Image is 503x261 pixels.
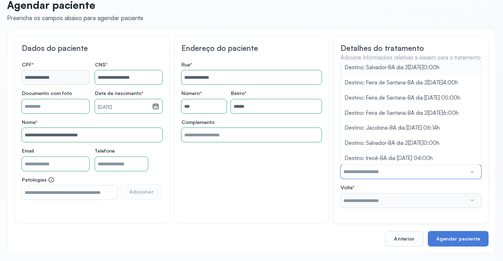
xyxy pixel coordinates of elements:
span: Nome [22,119,37,125]
span: Telefone [95,148,115,154]
h3: Endereço do paciente [181,43,322,53]
h3: Dados do paciente [22,43,162,53]
button: Adicionar [120,184,162,200]
h4: Adicione informações relativas à viagem para o tratamento [341,54,481,61]
li: Destino: Feira de Santana-BA dia 2[DATE]4:00h [341,75,481,90]
span: Volta [341,184,354,191]
li: Destino: Feira de Santana-BA dia [DATE] 05:00h [341,90,481,106]
li: Destino: Feira de Santana-BA dia 2[DATE]6:00h [341,106,481,121]
span: Bairro [231,90,246,96]
li: Destino: Salvador-BA dia 2[DATE]0:00h [341,136,481,151]
div: Preencha os campos abaixo para agendar paciente [7,14,143,22]
span: CPF [22,61,34,68]
span: Data de nascimento [95,90,143,96]
span: Patologias [22,177,54,183]
span: Número [181,90,202,96]
span: CNS [95,61,107,68]
span: Rua [181,61,192,68]
li: Destino: Irecê-BA dia [DATE] 04:00h [341,151,481,166]
h3: Detalhes do tratamento [341,43,481,53]
li: Destino: Jacobina-BA dia [DATE] 06:14h [341,120,481,136]
small: [DATE] [98,104,149,111]
button: Anterior [385,231,423,247]
span: Email [22,148,34,154]
span: Documento com foto [22,90,72,96]
button: Agendar paciente [428,231,489,247]
li: Destino: Salvador-BA dia 2[DATE]0:00h [341,60,481,75]
span: Complemento [181,119,215,125]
